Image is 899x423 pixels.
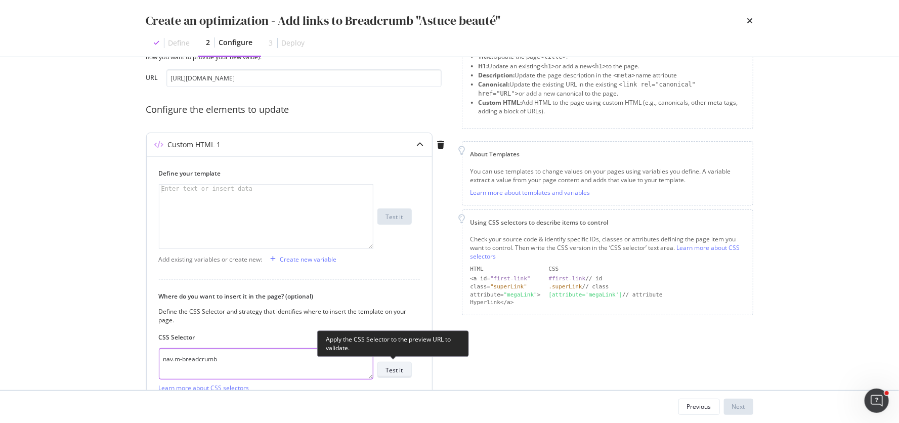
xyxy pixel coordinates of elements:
li: Update an existing or add a new to the page. [479,62,745,71]
strong: Custom HTML: [479,98,522,107]
div: CSS [549,265,745,273]
div: // id [549,275,745,283]
div: Apply the CSS Selector to the preview URL to validate. [317,330,469,357]
button: Previous [678,399,720,415]
label: URL [146,73,158,84]
input: https://www.example.com [166,69,442,87]
label: Define your template [159,169,412,178]
button: Next [724,399,753,415]
a: Learn more about templates and variables [470,188,590,197]
a: Learn more about CSS selectors [159,384,249,392]
button: Create new variable [267,251,337,267]
div: "megaLink" [504,291,537,298]
li: Update the existing URL in the existing or add a new canonical to the page. [479,80,745,98]
div: .superLink [549,283,582,290]
span: <h1> [591,63,606,70]
div: Using CSS selectors to describe items to control [470,218,745,227]
div: 2 [206,37,210,48]
span: <link rel="canonical" href="URL"> [479,81,696,97]
button: Test it [377,362,412,378]
div: Test it [386,366,403,374]
div: Configure the elements to update [146,103,450,116]
div: Configure [219,37,253,48]
div: About Templates [470,150,745,158]
label: Where do you want to insert it in the page? (optional) [159,292,412,301]
div: Previous [687,402,711,411]
div: Custom HTML 1 [168,140,221,150]
strong: Description: [479,71,515,79]
a: Learn more about CSS selectors [470,243,740,261]
strong: Canonical: [479,80,510,89]
li: Update the page . [479,52,745,61]
span: <meta> [614,72,635,79]
div: HTML [470,265,541,273]
div: <a id= [470,275,541,283]
textarea: nav.m-breadcrumb [159,348,373,379]
div: Enter text or insert data [159,185,255,193]
div: Define the CSS Selector and strategy that identifies where to insert the template on your page. [159,307,412,324]
div: 3 [269,38,273,48]
span: <h1> [541,63,555,70]
div: Create new variable [280,255,337,264]
div: Test it [386,213,403,221]
div: #first-link [549,275,586,282]
div: times [747,12,753,29]
label: CSS Selector [159,333,412,342]
div: // attribute [549,291,745,299]
div: Check your source code & identify specific IDs, classes or attributes defining the page item you ... [470,235,745,261]
iframe: Intercom live chat [865,389,889,413]
div: [attribute='megaLink'] [549,291,623,298]
strong: H1: [479,62,488,70]
div: You can use templates to change values on your pages using variables you define. A variable extra... [470,167,745,184]
div: Create an optimization - Add links to Breadcrumb "Astuce beauté" [146,12,501,29]
div: Define [168,38,190,48]
div: "superLink" [490,283,527,290]
span: <title> [541,53,567,60]
div: Add existing variables or create new: [159,255,263,264]
div: Next [732,402,745,411]
li: Add HTML to the page using custom HTML (e.g., canonicals, other meta tags, adding a block of URLs). [479,98,745,115]
button: Test it [377,208,412,225]
div: Hyperlink</a> [470,299,541,307]
div: "first-link" [490,275,530,282]
div: attribute= > [470,291,541,299]
div: Deploy [282,38,305,48]
div: // class [549,283,745,291]
div: class= [470,283,541,291]
li: Update the page description in the name attribute [479,71,745,80]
